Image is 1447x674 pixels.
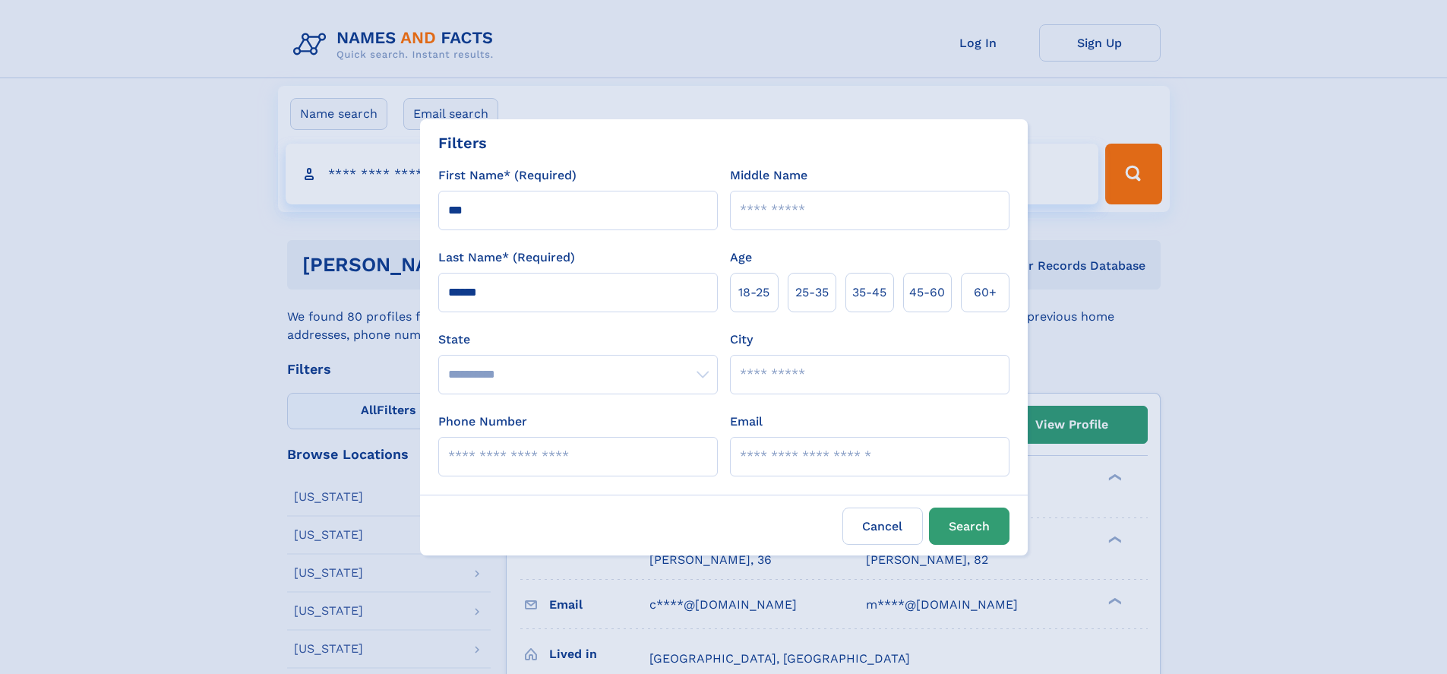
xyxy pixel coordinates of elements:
[730,413,763,431] label: Email
[438,131,487,154] div: Filters
[438,413,527,431] label: Phone Number
[795,283,829,302] span: 25‑35
[929,508,1009,545] button: Search
[438,331,718,349] label: State
[438,166,577,185] label: First Name* (Required)
[730,248,752,267] label: Age
[730,166,807,185] label: Middle Name
[730,331,753,349] label: City
[909,283,945,302] span: 45‑60
[738,283,769,302] span: 18‑25
[438,248,575,267] label: Last Name* (Required)
[974,283,997,302] span: 60+
[842,508,923,545] label: Cancel
[852,283,886,302] span: 35‑45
